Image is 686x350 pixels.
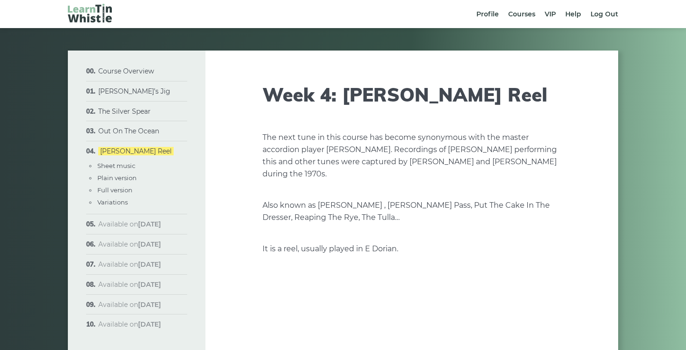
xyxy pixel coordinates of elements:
strong: [DATE] [138,260,161,269]
a: The Silver Spear [98,107,151,116]
a: Course Overview [98,67,154,75]
strong: [DATE] [138,220,161,228]
a: Sheet music [97,162,135,169]
p: It is a reel, usually played in E Dorian. [263,243,561,255]
a: Log Out [591,10,618,18]
a: [PERSON_NAME]’s Jig [98,87,170,95]
a: Full version [97,186,132,194]
h1: Week 4: [PERSON_NAME] Reel [263,83,561,106]
span: Available on [98,300,161,309]
a: Profile [476,10,499,18]
a: Courses [508,10,535,18]
span: Available on [98,220,161,228]
a: Help [565,10,581,18]
a: Plain version [97,174,137,182]
a: VIP [545,10,556,18]
strong: [DATE] [138,320,161,328]
span: Available on [98,320,161,328]
strong: [DATE] [138,240,161,248]
p: Also known as [PERSON_NAME] , [PERSON_NAME] Pass, Put The Cake In The Dresser, Reaping The Rye, T... [263,199,561,224]
span: Available on [98,280,161,289]
img: LearnTinWhistle.com [68,4,112,22]
a: Variations [97,198,128,206]
span: Available on [98,240,161,248]
span: Available on [98,260,161,269]
a: Out On The Ocean [98,127,159,135]
a: [PERSON_NAME] Reel [98,147,174,155]
strong: [DATE] [138,280,161,289]
strong: [DATE] [138,300,161,309]
p: The next tune in this course has become synonymous with the master accordion player [PERSON_NAME]... [263,131,561,180]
